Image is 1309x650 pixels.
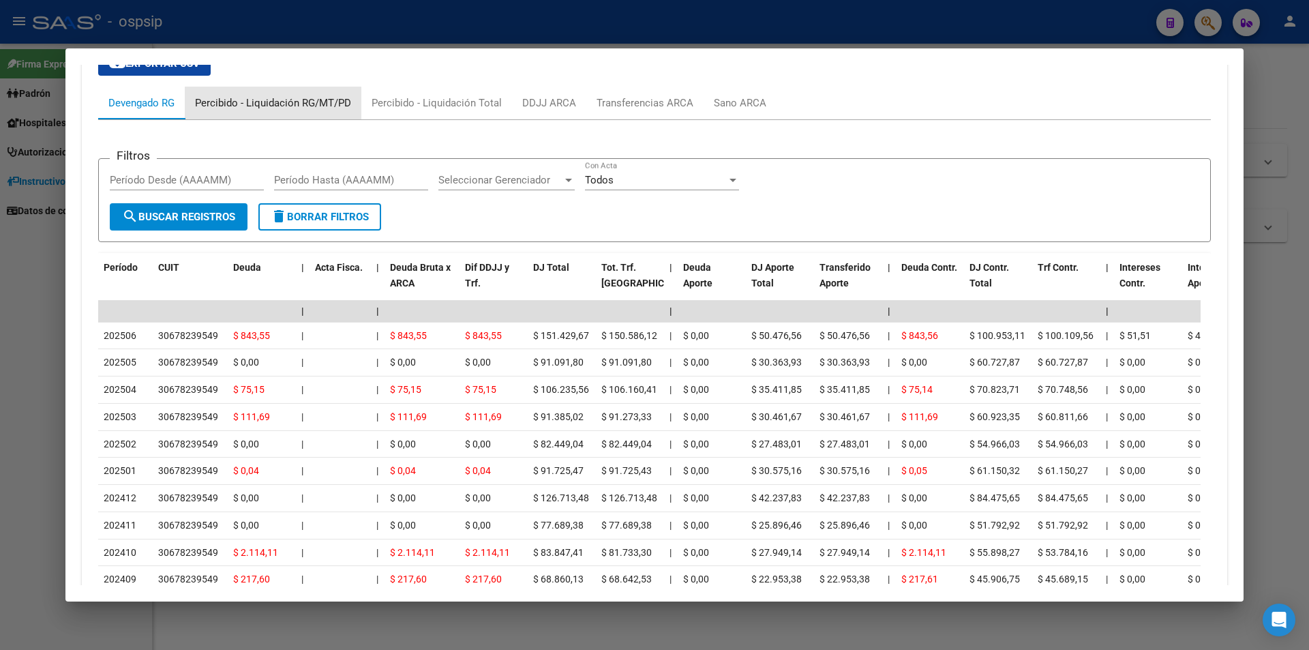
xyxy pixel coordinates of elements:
[683,330,709,341] span: $ 0,00
[233,384,265,395] span: $ 75,15
[1263,604,1295,636] div: Open Intercom Messenger
[751,411,802,422] span: $ 30.461,67
[664,253,678,313] datatable-header-cell: |
[301,262,304,273] span: |
[901,465,927,476] span: $ 0,05
[390,574,427,585] span: $ 217,60
[528,253,596,313] datatable-header-cell: DJ Total
[376,306,379,316] span: |
[233,357,259,368] span: $ 0,00
[465,574,502,585] span: $ 217,60
[533,330,589,341] span: $ 151.429,67
[233,492,259,503] span: $ 0,00
[1188,465,1214,476] span: $ 0,00
[1119,439,1145,449] span: $ 0,00
[1188,262,1229,289] span: Intereses Aporte
[233,520,259,531] span: $ 0,00
[390,330,427,341] span: $ 843,55
[109,57,200,70] span: Exportar CSV
[814,253,882,313] datatable-header-cell: Transferido Aporte
[969,574,1020,585] span: $ 45.906,75
[1188,384,1214,395] span: $ 0,00
[585,174,614,186] span: Todos
[901,384,933,395] span: $ 75,14
[228,253,296,313] datatable-header-cell: Deuda
[460,253,528,313] datatable-header-cell: Dif DDJJ y Trf.
[888,384,890,395] span: |
[669,520,672,531] span: |
[882,253,896,313] datatable-header-cell: |
[195,95,351,110] div: Percibido - Liquidación RG/MT/PD
[158,262,179,273] span: CUIT
[601,574,652,585] span: $ 68.642,53
[819,330,870,341] span: $ 50.476,56
[669,465,672,476] span: |
[104,574,136,585] span: 202409
[376,520,378,531] span: |
[969,547,1020,558] span: $ 55.898,27
[390,411,427,422] span: $ 111,69
[533,520,584,531] span: $ 77.689,38
[465,262,509,289] span: Dif DDJJ y Trf.
[969,439,1020,449] span: $ 54.966,03
[683,547,709,558] span: $ 0,00
[376,384,378,395] span: |
[601,384,657,395] span: $ 106.160,41
[1038,357,1088,368] span: $ 60.727,87
[1119,357,1145,368] span: $ 0,00
[108,95,175,110] div: Devengado RG
[1038,384,1088,395] span: $ 70.748,56
[819,574,870,585] span: $ 22.953,38
[601,262,694,289] span: Tot. Trf. [GEOGRAPHIC_DATA]
[751,357,802,368] span: $ 30.363,93
[888,547,890,558] span: |
[315,262,363,273] span: Acta Fisca.
[751,439,802,449] span: $ 27.483,01
[1106,357,1108,368] span: |
[158,490,218,506] div: 30678239549
[888,411,890,422] span: |
[751,520,802,531] span: $ 25.896,46
[301,330,303,341] span: |
[1038,411,1088,422] span: $ 60.811,66
[376,330,378,341] span: |
[301,384,303,395] span: |
[901,520,927,531] span: $ 0,00
[271,211,369,223] span: Borrar Filtros
[390,492,416,503] span: $ 0,00
[969,357,1020,368] span: $ 60.727,87
[158,382,218,398] div: 30678239549
[390,439,416,449] span: $ 0,00
[596,253,664,313] datatable-header-cell: Tot. Trf. Bruto
[158,572,218,587] div: 30678239549
[301,520,303,531] span: |
[258,203,381,231] button: Borrar Filtros
[533,411,584,422] span: $ 91.385,02
[376,547,378,558] span: |
[1188,520,1214,531] span: $ 0,00
[390,384,421,395] span: $ 75,15
[601,492,657,503] span: $ 126.713,48
[122,208,138,224] mat-icon: search
[301,574,303,585] span: |
[1106,465,1108,476] span: |
[683,357,709,368] span: $ 0,00
[1188,330,1219,341] span: $ 46,27
[683,574,709,585] span: $ 0,00
[901,492,927,503] span: $ 0,00
[901,262,957,273] span: Deuda Contr.
[888,492,890,503] span: |
[233,439,259,449] span: $ 0,00
[597,95,693,110] div: Transferencias ARCA
[233,262,261,273] span: Deuda
[301,547,303,558] span: |
[158,518,218,533] div: 30678239549
[888,439,890,449] span: |
[533,574,584,585] span: $ 68.860,13
[301,439,303,449] span: |
[104,384,136,395] span: 202504
[1038,262,1079,273] span: Trf Contr.
[901,411,938,422] span: $ 111,69
[683,262,712,289] span: Deuda Aporte
[669,492,672,503] span: |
